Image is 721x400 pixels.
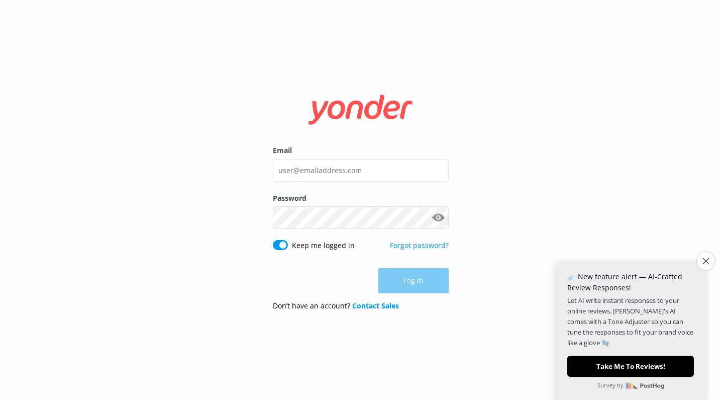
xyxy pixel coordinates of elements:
p: Don’t have an account? [273,300,399,311]
button: Show password [429,208,449,228]
label: Email [273,145,449,156]
a: Forgot password? [390,241,449,250]
label: Keep me logged in [292,240,355,251]
input: user@emailaddress.com [273,159,449,182]
a: Contact Sales [352,301,399,310]
label: Password [273,193,449,204]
